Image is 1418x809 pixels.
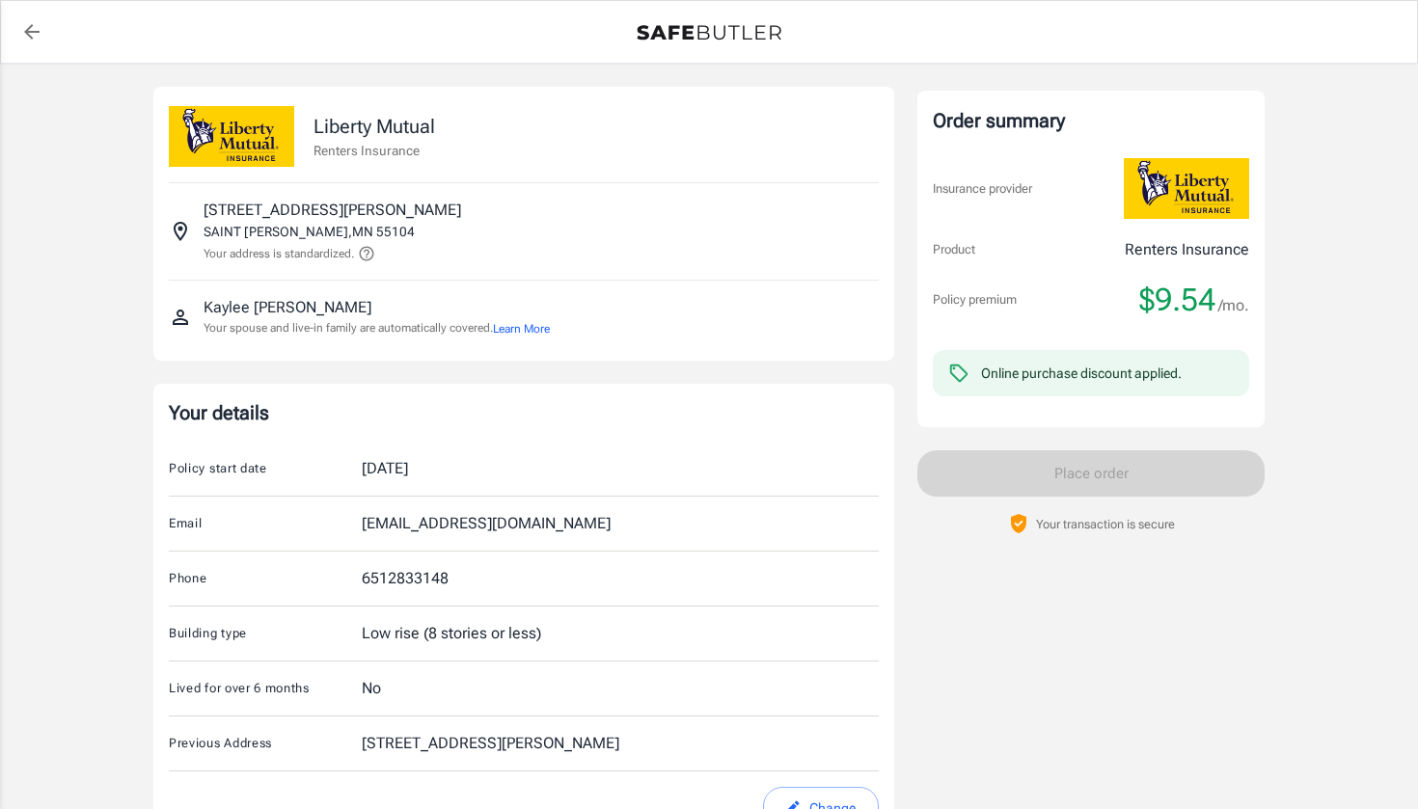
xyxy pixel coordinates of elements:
p: Phone [169,569,362,588]
img: Liberty Mutual [1124,158,1249,219]
img: Back to quotes [637,25,781,40]
p: Lived for over 6 months [169,679,362,698]
a: back to quotes [13,13,51,51]
div: [EMAIL_ADDRESS][DOMAIN_NAME] [362,512,611,535]
p: Insurance provider [933,179,1032,199]
p: Policy start date [169,459,362,478]
p: Renters Insurance [314,141,435,160]
div: [STREET_ADDRESS][PERSON_NAME] [362,732,619,755]
img: Liberty Mutual [169,106,294,167]
p: Liberty Mutual [314,112,435,141]
p: Your details [169,399,879,426]
p: Previous Address [169,734,362,753]
svg: Insured person [169,306,192,329]
p: Building type [169,624,362,643]
p: Email [169,514,362,533]
div: Online purchase discount applied. [981,364,1182,383]
p: Product [933,240,975,259]
p: [STREET_ADDRESS][PERSON_NAME] [204,199,461,222]
p: Your address is standardized. [204,245,354,262]
div: No [362,677,381,700]
p: Your transaction is secure [1036,515,1175,533]
div: [DATE] [362,457,408,480]
span: $9.54 [1139,281,1215,319]
p: Kaylee [PERSON_NAME] [204,296,371,319]
span: /mo. [1218,292,1249,319]
p: Your spouse and live-in family are automatically covered. [204,319,550,337]
p: SAINT [PERSON_NAME] , MN 55104 [204,222,415,241]
div: Order summary [933,106,1249,135]
div: Low rise (8 stories or less) [362,622,541,645]
p: Renters Insurance [1125,238,1249,261]
svg: Insured address [169,220,192,243]
button: Learn More [493,320,550,337]
p: Policy premium [933,290,1017,310]
div: 6512833148 [362,567,449,590]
